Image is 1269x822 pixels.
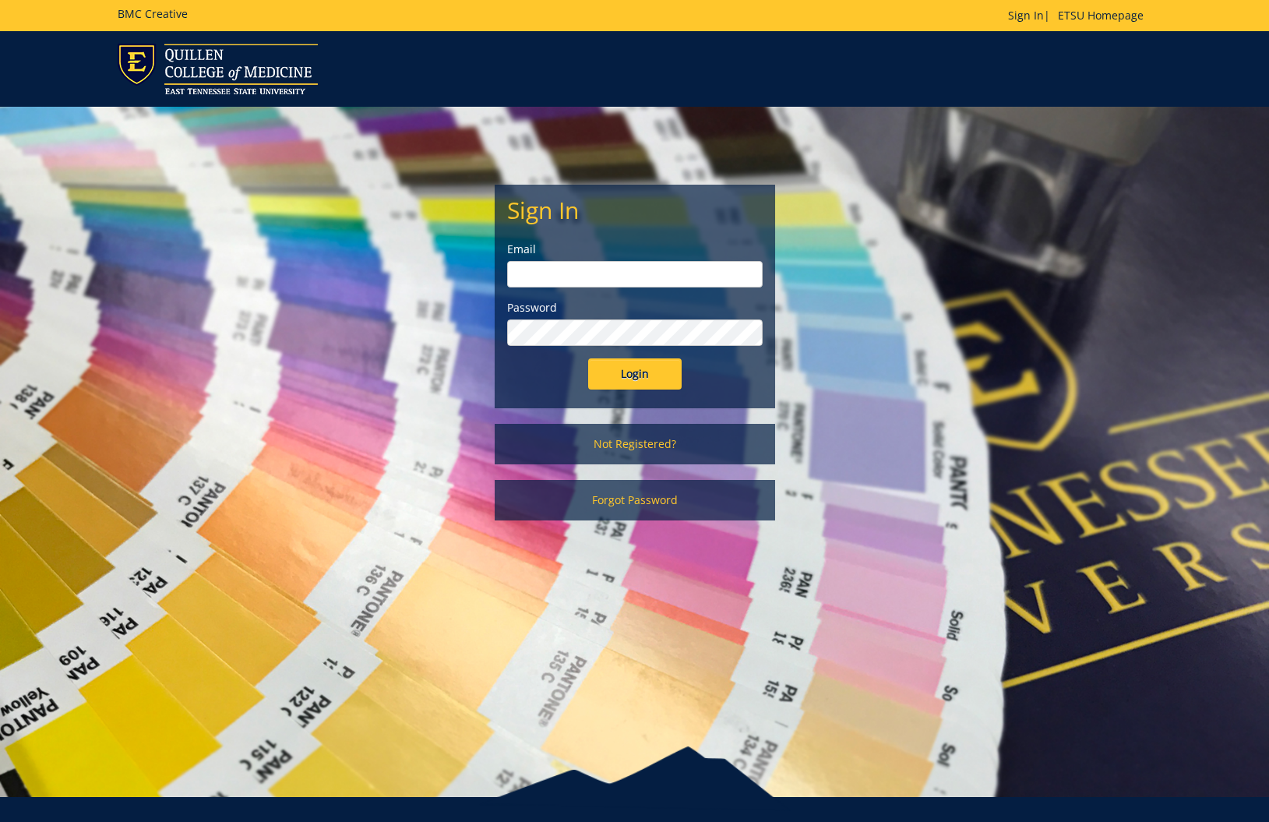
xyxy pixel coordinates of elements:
input: Login [588,358,682,390]
h5: BMC Creative [118,8,188,19]
a: Sign In [1008,8,1044,23]
label: Password [507,300,763,316]
img: ETSU logo [118,44,318,94]
a: Forgot Password [495,480,775,520]
a: Not Registered? [495,424,775,464]
p: | [1008,8,1151,23]
h2: Sign In [507,197,763,223]
label: Email [507,242,763,257]
a: ETSU Homepage [1050,8,1151,23]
